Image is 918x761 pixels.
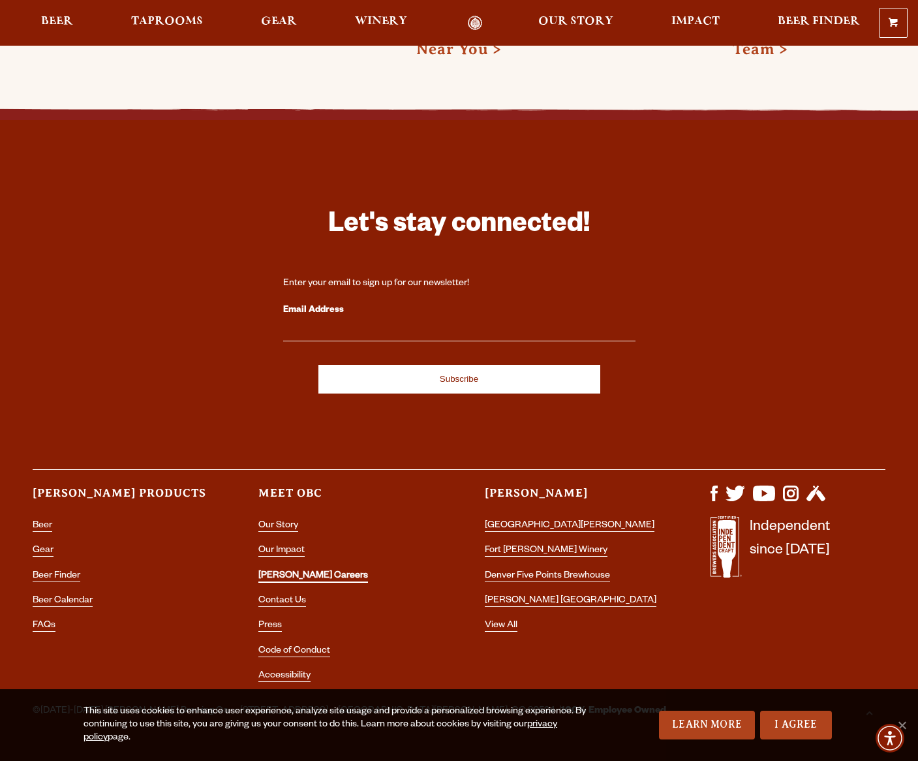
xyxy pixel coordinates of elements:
a: I Agree [760,711,832,739]
div: Accessibility Menu [876,724,904,753]
span: Gear [261,16,297,27]
a: Fort [PERSON_NAME] Winery [485,546,607,557]
a: Impact [663,16,728,31]
a: Gear [33,546,54,557]
a: Visit us on Facebook [711,495,718,505]
a: Visit us on Untappd [806,495,825,505]
a: Visit us on Instagram [783,495,799,505]
a: Visit us on YouTube [753,495,775,505]
a: Gear [252,16,305,31]
a: [PERSON_NAME] Careers [258,571,368,583]
a: [GEOGRAPHIC_DATA][PERSON_NAME] [485,521,654,532]
a: Odell Home [450,16,499,31]
a: View All [485,621,517,632]
a: Our Story [258,521,298,532]
a: Beer Finder [769,16,868,31]
a: [PERSON_NAME] [GEOGRAPHIC_DATA] [485,596,656,607]
a: Beer Calendar [33,596,93,607]
a: Beer [33,16,82,31]
a: Winery [346,16,416,31]
a: Code of Conduct [258,646,330,657]
span: Winery [355,16,407,27]
span: Impact [671,16,720,27]
p: Independent since [DATE] [750,516,830,585]
a: Beer [33,521,52,532]
h3: [PERSON_NAME] Products [33,486,207,512]
a: Beer Finder [33,571,80,582]
label: Email Address [283,302,635,319]
a: Learn More [659,711,755,739]
input: Subscribe [318,365,600,394]
a: Contact Us [258,596,306,607]
h3: Let's stay connected! [283,208,635,246]
span: Beer Finder [778,16,860,27]
a: FAQs [33,621,55,632]
div: Enter your email to sign up for our newsletter! [283,277,635,290]
a: Press [258,621,282,632]
a: Visit us on X (formerly Twitter) [726,495,745,505]
a: Accessibility [258,671,311,682]
span: Our Story [538,16,613,27]
span: Taprooms [131,16,203,27]
div: This site uses cookies to enhance user experience, analyze site usage and provide a personalized ... [84,706,595,745]
h3: [PERSON_NAME] [485,486,660,512]
h3: Meet OBC [258,486,433,512]
span: Beer [41,16,73,27]
a: Denver Five Points Brewhouse [485,571,610,582]
a: Our Story [530,16,622,31]
a: Our Impact [258,546,305,557]
a: Taprooms [123,16,211,31]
